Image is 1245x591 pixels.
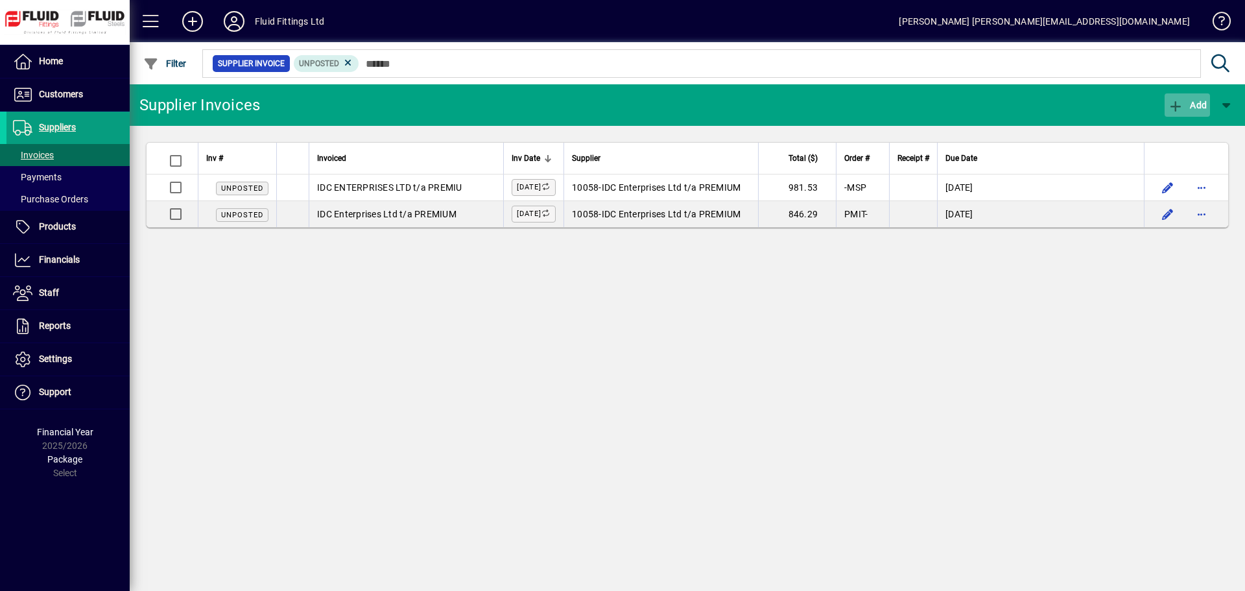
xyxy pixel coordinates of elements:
[139,95,260,115] div: Supplier Invoices
[563,201,758,227] td: -
[6,78,130,111] a: Customers
[1168,100,1207,110] span: Add
[39,221,76,232] span: Products
[6,144,130,166] a: Invoices
[13,194,88,204] span: Purchase Orders
[39,89,83,99] span: Customers
[1191,204,1212,224] button: More options
[758,201,836,227] td: 846.29
[844,151,881,165] div: Order #
[39,287,59,298] span: Staff
[6,310,130,343] a: Reports
[206,151,268,165] div: Inv #
[299,59,339,68] span: Unposted
[844,151,870,165] span: Order #
[758,175,836,201] td: 981.53
[213,10,255,33] button: Profile
[221,211,263,219] span: Unposted
[317,182,462,193] span: IDC ENTERPRISES LTD t/a PREMIU
[945,151,1136,165] div: Due Date
[572,151,600,165] span: Supplier
[206,151,223,165] span: Inv #
[937,201,1144,227] td: [DATE]
[13,172,62,182] span: Payments
[39,320,71,331] span: Reports
[317,209,456,219] span: IDC Enterprises Ltd t/a PREMIUM
[13,150,54,160] span: Invoices
[844,209,868,219] span: PMIT-
[6,166,130,188] a: Payments
[1157,204,1178,224] button: Edit
[788,151,818,165] span: Total ($)
[255,11,324,32] div: Fluid Fittings Ltd
[6,188,130,210] a: Purchase Orders
[221,184,263,193] span: Unposted
[897,151,929,165] span: Receipt #
[6,277,130,309] a: Staff
[937,175,1144,201] td: [DATE]
[6,244,130,276] a: Financials
[6,343,130,376] a: Settings
[140,52,190,75] button: Filter
[39,122,76,132] span: Suppliers
[1165,93,1210,117] button: Add
[39,354,72,364] span: Settings
[39,387,71,397] span: Support
[572,209,599,219] span: 10058
[218,57,285,70] span: Supplier Invoice
[1157,177,1178,198] button: Edit
[1203,3,1229,45] a: Knowledge Base
[766,151,829,165] div: Total ($)
[563,175,758,201] td: -
[6,376,130,409] a: Support
[899,11,1190,32] div: [PERSON_NAME] [PERSON_NAME][EMAIL_ADDRESS][DOMAIN_NAME]
[317,151,495,165] div: Invoiced
[39,56,63,66] span: Home
[512,206,556,223] label: [DATE]
[37,427,93,437] span: Financial Year
[1191,177,1212,198] button: More options
[602,182,741,193] span: IDC Enterprises Ltd t/a PREMIUM
[844,182,866,193] span: -MSP
[317,151,346,165] span: Invoiced
[6,45,130,78] a: Home
[945,151,977,165] span: Due Date
[572,182,599,193] span: 10058
[512,179,556,196] label: [DATE]
[39,254,80,265] span: Financials
[6,211,130,243] a: Products
[172,10,213,33] button: Add
[47,454,82,464] span: Package
[572,151,750,165] div: Supplier
[294,55,359,72] mat-chip: Invoice Status: Unposted
[143,58,187,69] span: Filter
[602,209,741,219] span: IDC Enterprises Ltd t/a PREMIUM
[512,151,540,165] span: Inv Date
[512,151,556,165] div: Inv Date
